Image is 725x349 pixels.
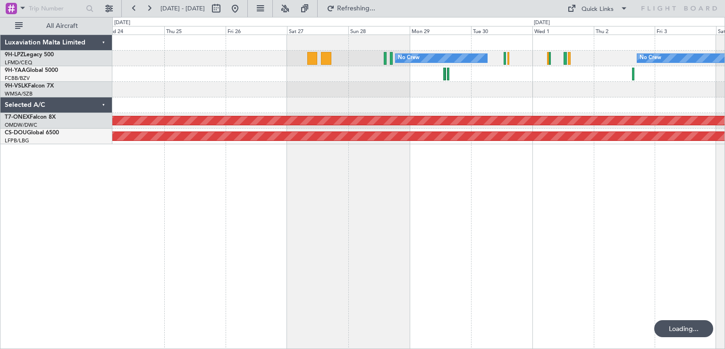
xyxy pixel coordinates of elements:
div: [DATE] [534,19,550,27]
div: Thu 25 [164,26,226,35]
a: LFMD/CEQ [5,59,32,66]
div: Quick Links [582,5,614,14]
a: T7-ONEXFalcon 8X [5,114,56,120]
button: All Aircraft [10,18,102,34]
div: Mon 29 [410,26,471,35]
button: Quick Links [563,1,632,16]
button: Refreshing... [322,1,379,16]
div: Wed 24 [103,26,165,35]
span: CS-DOU [5,130,27,136]
div: [DATE] [114,19,130,27]
a: 9H-VSLKFalcon 7X [5,83,54,89]
div: No Crew [640,51,661,65]
span: 9H-LPZ [5,52,24,58]
div: Sat 27 [287,26,348,35]
a: CS-DOUGlobal 6500 [5,130,59,136]
div: Thu 2 [594,26,655,35]
a: WMSA/SZB [5,90,33,97]
span: All Aircraft [25,23,100,29]
input: Trip Number [29,1,83,16]
div: Tue 30 [471,26,532,35]
a: 9H-YAAGlobal 5000 [5,68,58,73]
a: FCBB/BZV [5,75,30,82]
span: T7-ONEX [5,114,30,120]
div: Sun 28 [348,26,410,35]
a: 9H-LPZLegacy 500 [5,52,54,58]
div: Fri 3 [655,26,716,35]
a: LFPB/LBG [5,137,29,144]
span: Refreshing... [337,5,376,12]
div: Fri 26 [226,26,287,35]
span: 9H-YAA [5,68,26,73]
span: 9H-VSLK [5,83,28,89]
span: [DATE] - [DATE] [160,4,205,13]
div: Wed 1 [532,26,594,35]
div: Loading... [654,320,713,337]
a: OMDW/DWC [5,122,37,129]
div: No Crew [398,51,420,65]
